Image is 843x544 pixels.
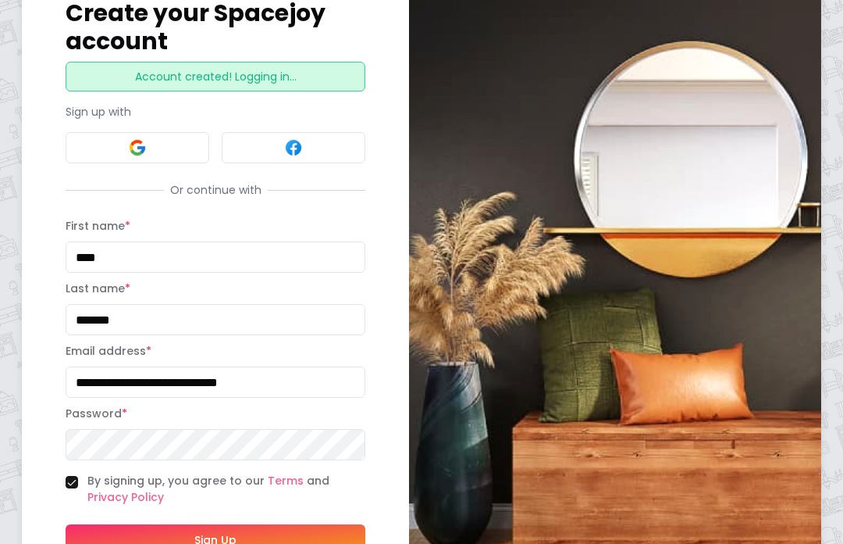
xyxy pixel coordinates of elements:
span: Or continue with [164,182,268,198]
img: Google signin [128,138,147,157]
p: Sign up with [66,104,365,120]
label: First name [66,218,130,234]
img: Facebook signin [284,138,303,157]
div: Account created! Logging in... [66,62,365,91]
label: By signing up, you agree to our and [87,473,365,506]
label: Email address [66,343,151,359]
label: Last name [66,281,130,296]
a: Terms [268,473,304,489]
a: Privacy Policy [87,489,164,505]
label: Password [66,406,127,421]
